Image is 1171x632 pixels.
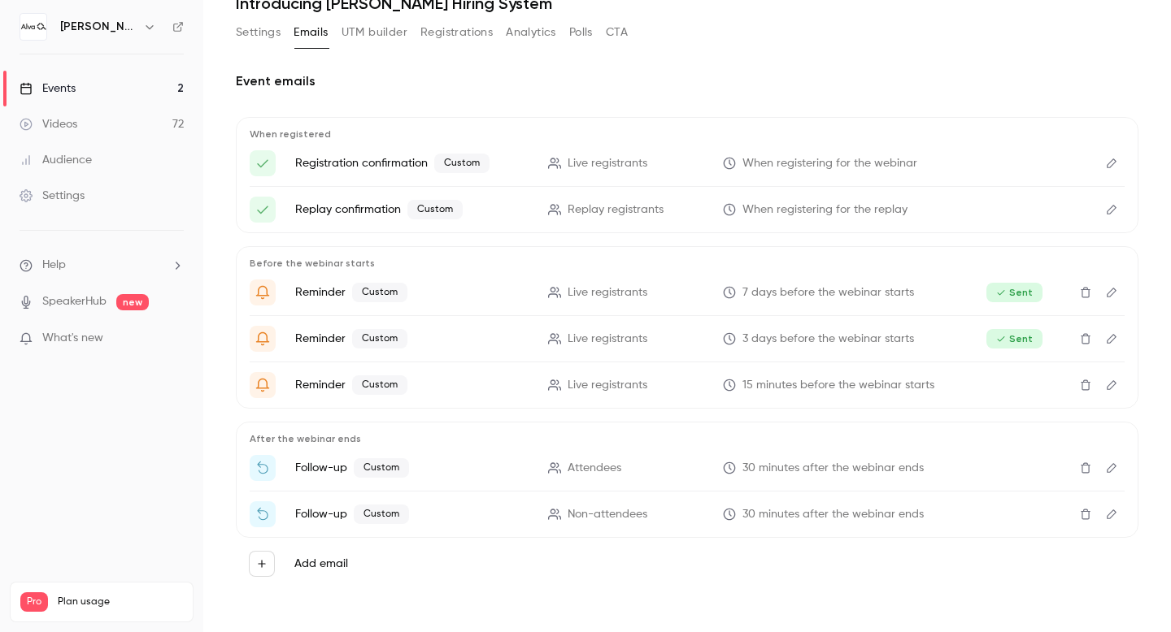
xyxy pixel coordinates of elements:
h2: Event emails [236,71,1138,91]
li: Your record access link to {{ event_name }}! [250,197,1125,223]
button: Delete [1073,455,1099,481]
span: When registering for the webinar [742,155,917,172]
span: 3 days before the webinar starts [742,331,914,348]
button: Delete [1073,501,1099,527]
div: Events [20,80,76,97]
span: Live registrants [568,155,647,172]
li: Recording of Alva webinar {{ event_name }} is available for you [250,501,1125,527]
span: Live registrants [568,284,647,301]
span: 15 minutes before the webinar starts [742,377,934,394]
div: Audience [20,152,92,168]
span: Custom [352,283,407,302]
li: Recording for Alva webinar {{ event_name }} is up 😎 [250,455,1125,481]
p: Registration confirmation [295,154,529,173]
span: Custom [354,504,409,524]
button: Settings [236,19,281,45]
button: Delete [1073,326,1099,352]
button: Edit [1099,197,1125,223]
p: Follow-up [295,504,529,524]
button: Polls [569,19,593,45]
label: Add email [294,556,348,572]
span: Non-attendees [568,506,647,523]
button: Edit [1099,501,1125,527]
button: Edit [1099,150,1125,176]
span: 30 minutes after the webinar ends [742,460,924,477]
li: {{ event_name }} goes live Friday – send in your questions! [250,326,1125,352]
button: Delete [1073,279,1099,305]
button: Edit [1099,455,1125,481]
img: Alva Labs [20,14,46,40]
span: Live registrants [568,331,647,348]
span: What's new [42,330,103,347]
div: Videos [20,116,77,132]
span: Live registrants [568,377,647,394]
li: Don’t miss next week’s webinar on {{ event_name }} [250,279,1125,305]
span: Custom [407,200,463,219]
span: Sent [986,329,1043,348]
li: Thank you for registering the webinar {{ event_name }}! Don't forget to add it to your calendar! [250,150,1125,176]
span: 7 days before the webinar starts [742,284,914,301]
a: SpeakerHub [42,293,107,310]
li: help-dropdown-opener [20,257,184,274]
span: Plan usage [58,595,183,608]
button: Edit [1099,372,1125,398]
p: After the webinar ends [250,432,1125,445]
span: Replay registrants [568,201,664,219]
span: Custom [352,375,407,395]
button: Analytics [506,19,556,45]
button: Emails [294,19,328,45]
span: Custom [434,154,490,173]
li: In 15 minutes {{ event_name }} is about to go live! [250,372,1125,398]
button: Edit [1099,279,1125,305]
span: Help [42,257,66,274]
p: When registered [250,128,1125,141]
button: UTM builder [342,19,407,45]
span: Pro [20,592,48,612]
span: Sent [986,283,1043,302]
p: Follow-up [295,458,529,478]
p: Before the webinar starts [250,257,1125,270]
span: new [116,294,149,310]
button: Registrations [420,19,493,45]
button: Edit [1099,326,1125,352]
p: Reminder [295,375,529,395]
span: Attendees [568,460,621,477]
button: Delete [1073,372,1099,398]
h6: [PERSON_NAME] Labs [60,19,137,35]
p: Reminder [295,283,529,302]
p: Reminder [295,329,529,348]
p: Replay confirmation [295,200,529,219]
span: Custom [354,458,409,478]
span: Custom [352,329,407,348]
span: When registering for the replay [742,201,908,219]
span: 30 minutes after the webinar ends [742,506,924,523]
button: CTA [606,19,628,45]
div: Settings [20,188,85,204]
